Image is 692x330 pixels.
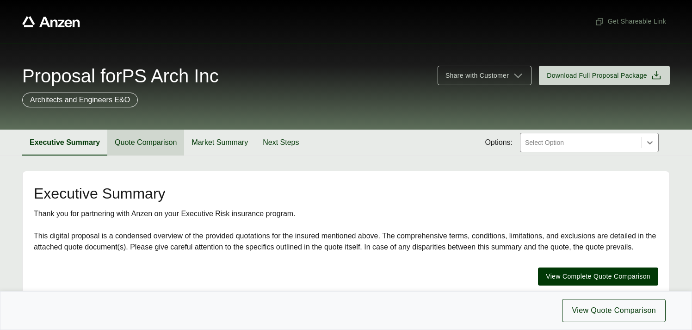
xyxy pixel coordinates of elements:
[34,208,658,253] div: Thank you for partnering with Anzen on your Executive Risk insurance program. This digital propos...
[572,305,656,316] span: View Quote Comparison
[591,13,670,30] button: Get Shareable Link
[22,130,107,156] button: Executive Summary
[184,130,255,156] button: Market Summary
[30,94,130,106] p: Architects and Engineers E&O
[538,268,658,286] button: View Complete Quote Comparison
[34,186,658,201] h2: Executive Summary
[445,71,509,81] span: Share with Customer
[595,17,666,26] span: Get Shareable Link
[22,67,219,85] span: Proposal for PS Arch Inc
[547,71,647,81] span: Download Full Proposal Package
[255,130,306,156] button: Next Steps
[539,66,670,85] button: Download Full Proposal Package
[485,137,513,148] span: Options:
[22,16,80,27] a: Anzen website
[546,272,650,281] span: View Complete Quote Comparison
[562,299,666,322] button: View Quote Comparison
[438,66,531,85] button: Share with Customer
[107,130,184,156] button: Quote Comparison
